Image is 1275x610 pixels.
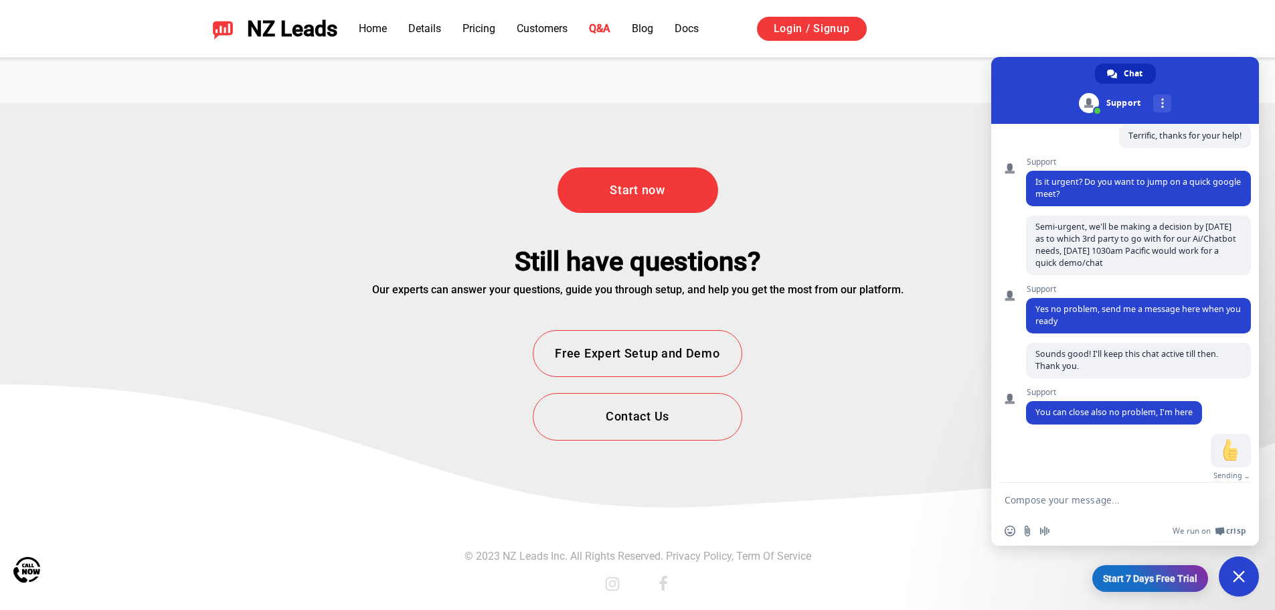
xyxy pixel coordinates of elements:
span: Sending [1213,471,1242,480]
span: Support [1026,388,1202,397]
a: We run onCrisp [1173,526,1246,536]
span: , [732,550,734,562]
div: Our experts can answer your questions, guide you through setup, and help you get the most from ou... [372,284,904,296]
iframe: Sign in with Google Button [880,15,1081,44]
button: Free Expert Setup and Demo [533,330,742,378]
button: Contact Us [533,393,742,441]
span: Crisp [1226,526,1246,536]
span: Audio message [1039,526,1050,536]
span: NZ Leads [247,17,337,42]
span: Insert an emoji [1005,526,1015,536]
span: You can close also no problem, I'm here [1035,406,1193,418]
a: Privacy Policy [666,550,732,562]
img: Call Now [13,556,40,583]
span: Is it urgent? Do you want to jump on a quick google meet? [1035,176,1241,200]
a: Details [408,22,441,35]
img: NZ Leads logo [212,18,234,40]
a: Pricing [462,22,495,35]
span: Send a file [1022,526,1033,536]
div: More channels [1153,94,1171,112]
span: Support [1026,285,1251,294]
span: We run on [1173,526,1211,536]
span: Semi-urgent, we'll be making a decision by [DATE] as to which 3rd party to go with for our Ai/Cha... [1035,221,1236,269]
span: Chat [1124,64,1142,84]
a: Start 7 Days Free Trial [1092,565,1209,592]
a: Term Of Service [736,550,811,562]
a: Start now [558,167,718,214]
textarea: Compose your message... [1005,494,1216,506]
div: Still have questions? [372,246,904,284]
a: Home [359,22,387,35]
span: Support [1026,157,1251,167]
a: Docs [675,22,699,35]
a: Customers [517,22,568,35]
span: Yes no problem, send me a message here when you ready [1035,303,1241,327]
a: Blog [632,22,653,35]
span: Sounds good! I'll keep this chat active till then. Thank you. [1035,348,1218,372]
span: Terrific, thanks for your help! [1128,130,1242,141]
div: Chat [1095,64,1156,84]
a: Q&A [589,22,610,35]
p: © 2023 NZ Leads Inc. All Rights Reserved. [464,550,811,562]
div: Close chat [1219,556,1259,597]
a: Login / Signup [757,17,867,41]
